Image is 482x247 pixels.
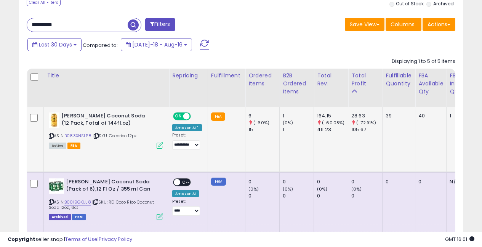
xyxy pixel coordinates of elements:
div: 0 [317,192,348,199]
div: Title [47,72,166,80]
div: Displaying 1 to 5 of 5 items [392,58,455,65]
div: 0 [283,192,314,199]
div: 0 [418,178,440,185]
div: ASIN: [49,178,163,219]
div: ASIN: [49,112,163,148]
small: (-60.08%) [322,120,344,126]
button: Filters [145,18,175,31]
b: [PERSON_NAME] Coconut Soda (12 Pack, Total of 144fl.oz) [61,112,154,128]
span: FBM [72,214,86,220]
a: B00I9GKUJ8 [64,199,91,205]
span: Columns [391,21,415,28]
button: Last 30 Days [27,38,82,51]
span: | SKU: Cocorico 12pk [93,133,137,139]
b: [PERSON_NAME] Coconut Soda (Pack of 6),12 Fl Oz / 355 ml Can [66,178,159,194]
div: 0 [248,178,279,185]
img: 515h4dnA8+L._SL40_.jpg [49,178,64,194]
div: 0 [283,178,314,185]
div: 1 [283,112,314,119]
div: 411.23 [317,126,348,133]
div: 105.67 [351,126,382,133]
div: FBA Available Qty [418,72,443,96]
div: 1 [450,112,470,119]
div: seller snap | | [8,236,132,243]
button: Save View [345,18,384,31]
button: Columns [386,18,421,31]
small: (-60%) [253,120,269,126]
a: B083XNSLP8 [64,133,91,139]
div: 6 [248,112,279,119]
div: Preset: [172,133,202,150]
small: (0%) [248,186,259,192]
div: Repricing [172,72,205,80]
div: Total Profit [351,72,379,88]
small: (0%) [283,120,293,126]
small: (-72.91%) [356,120,376,126]
span: OFF [180,179,192,186]
small: (0%) [317,186,328,192]
div: Amazon AI [172,190,199,197]
span: OFF [190,113,202,120]
div: Ordered Items [248,72,276,88]
span: All listings currently available for purchase on Amazon [49,143,66,149]
div: 15 [248,126,279,133]
div: Fulfillment [211,72,242,80]
a: Terms of Use [65,236,98,243]
div: 0 [248,192,279,199]
div: Fulfillable Quantity [386,72,412,88]
div: 164.15 [317,112,348,119]
small: FBA [211,112,225,121]
button: Actions [423,18,455,31]
div: 1 [283,126,314,133]
span: FBA [67,143,80,149]
small: FBM [211,178,226,186]
div: 0 [351,192,382,199]
span: ON [174,113,183,120]
label: Archived [433,0,454,7]
span: [DATE]-18 - Aug-16 [132,41,183,48]
button: [DATE]-18 - Aug-16 [121,38,192,51]
div: Preset: [172,199,202,216]
div: 0 [386,178,409,185]
span: Listings that have been deleted from Seller Central [49,214,71,220]
label: Out of Stock [396,0,424,7]
a: Privacy Policy [99,236,132,243]
div: 0 [351,178,382,185]
img: 41sloW-RppL._SL40_.jpg [49,112,59,128]
small: (0%) [283,186,293,192]
div: 28.63 [351,112,382,119]
div: 0 [317,178,348,185]
span: | SKU: RD Coco Rico Coconut Soda 12oz, 6ct [49,199,154,210]
div: 40 [418,112,440,119]
span: 2025-09-16 16:01 GMT [445,236,474,243]
div: Total Rev. [317,72,345,88]
div: FBA inbound Qty [450,72,472,96]
span: Compared to: [83,42,118,49]
div: N/A [450,178,470,185]
div: Amazon AI * [172,124,202,131]
span: Last 30 Days [39,41,72,48]
small: (0%) [351,186,362,192]
strong: Copyright [8,236,35,243]
div: B2B Ordered Items [283,72,311,96]
div: 39 [386,112,409,119]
